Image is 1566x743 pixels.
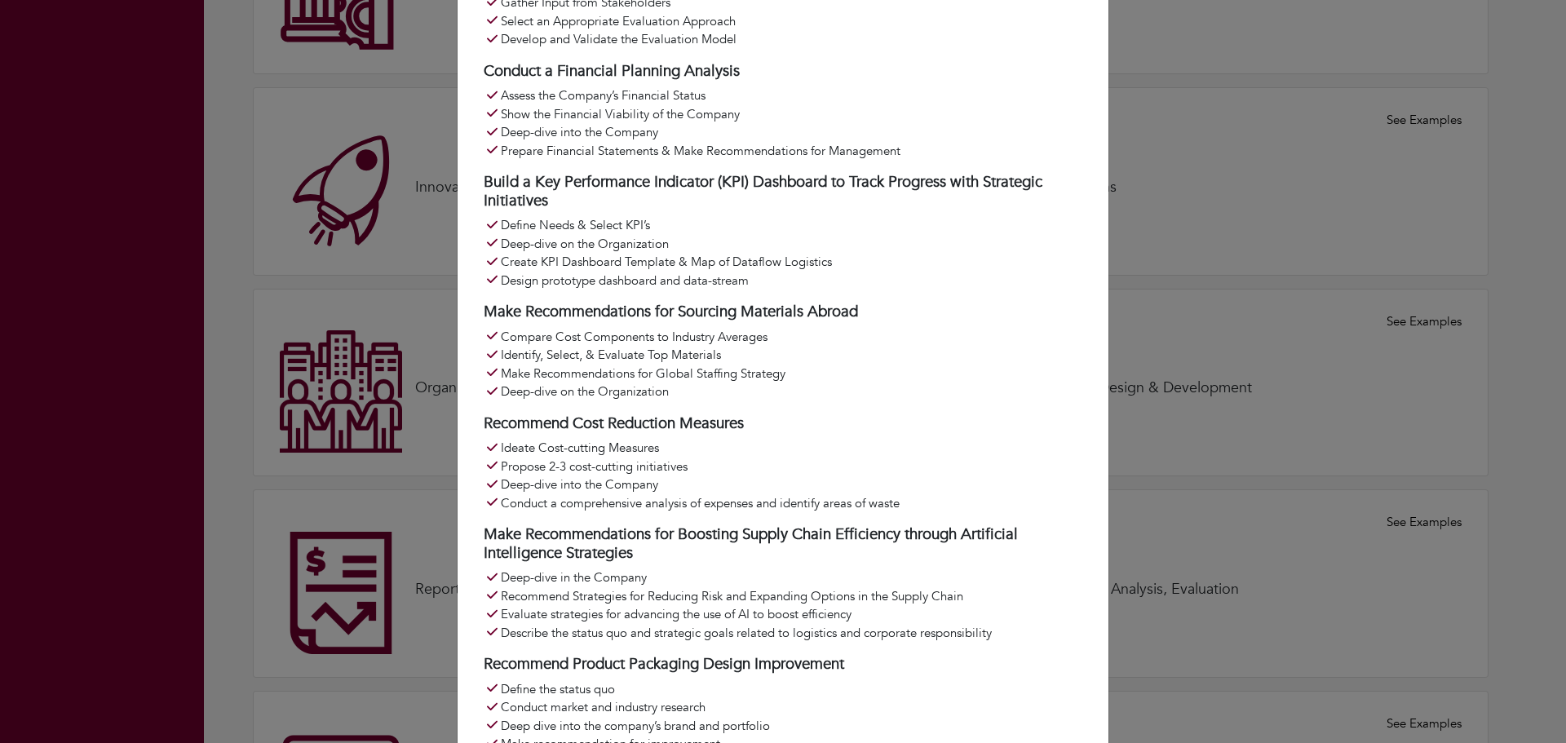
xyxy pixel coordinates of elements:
b: Make Recommendations for Sourcing Materials Abroad [484,301,858,322]
li: Define Needs & Select KPI’s [487,216,1082,235]
li: Deep-dive into the Company [487,475,1082,494]
li: Deep dive into the company’s brand and portfolio [487,717,1082,736]
li: Recommend Strategies for Reducing Risk and Expanding Options in the Supply Chain [487,587,1082,606]
li: Assess the Company’s Financial Status [487,86,1082,105]
li: Prepare Financial Statements & Make Recommendations for Management [487,142,1082,161]
b: Make Recommendations for Boosting Supply Chain Efficiency through Artificial Intelligence Strategies [484,524,1018,564]
li: Create KPI Dashboard Template & Map of Dataflow Logistics [487,253,1082,272]
li: Define the status quo [487,680,1082,699]
li: Deep-dive in the Company [487,568,1082,587]
b: Recommend Cost Reduction Measures [484,413,744,434]
li: Compare Cost Components to Industry Averages [487,328,1082,347]
li: Identify, Select, & Evaluate Top Materials [487,346,1082,365]
li: Select an Appropriate Evaluation Approach [487,12,1082,31]
li: Deep-dive on the Organization [487,235,1082,254]
li: Deep-dive on the Organization [487,383,1082,401]
b: Build a Key Performance Indicator (KPI) Dashboard to Track Progress with Strategic Initiatives [484,171,1042,211]
li: Develop and Validate the Evaluation Model [487,30,1082,49]
li: Ideate Cost-cutting Measures [487,439,1082,458]
li: Deep-dive into the Company [487,123,1082,142]
li: Conduct market and industry research [487,698,1082,717]
li: Make Recommendations for Global Staffing Strategy [487,365,1082,383]
li: Describe the status quo and strategic goals related to logistics and corporate responsibility [487,624,1082,643]
li: Show the Financial Viability of the Company [487,105,1082,124]
b: Conduct a Financial Planning Analysis [484,60,740,82]
li: Propose 2-3 cost-cutting initiatives [487,458,1082,476]
b: Recommend Product Packaging Design Improvement [484,653,844,674]
li: Evaluate strategies for advancing the use of AI to boost efficiency [487,605,1082,624]
li: Design prototype dashboard and data-stream [487,272,1082,290]
li: Conduct a comprehensive analysis of expenses and identify areas of waste [487,494,1082,513]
